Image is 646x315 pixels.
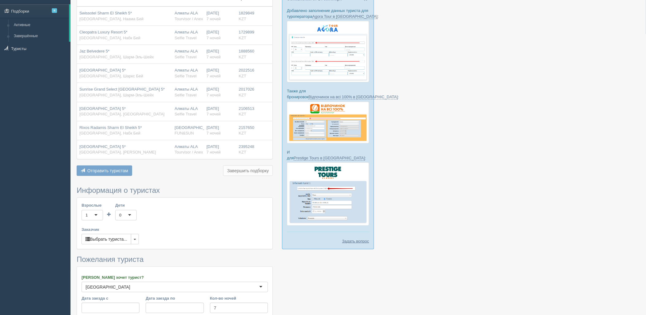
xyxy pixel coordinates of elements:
span: [GEOGRAPHIC_DATA], Набк Бей [79,131,140,135]
label: Дата заезда с [82,295,140,301]
div: Алматы ALA [175,106,202,117]
img: otdihnavse100--%D1%84%D0%BE%D1%80%D0%BC%D0%B0-%D0%B1%D1%80%D0%BE%D0%BD%D0%B8%D1%80%D0%BE%D0%B2%D0... [287,102,369,143]
span: [GEOGRAPHIC_DATA] 5* [79,106,126,111]
span: 2395248 [239,144,254,149]
div: Алматы ALA [175,29,202,41]
span: 1829849 [239,11,254,15]
label: Взрослые [82,202,103,208]
span: Cleopatra Luxury Resort 5* [79,30,128,34]
button: Выбрать туриста... [82,234,131,244]
span: KZT [239,93,247,97]
a: Задать вопрос [342,238,369,244]
button: Завершить подборку [223,165,273,176]
label: Дата заезда по [146,295,204,301]
span: [GEOGRAPHIC_DATA], [GEOGRAPHIC_DATA] [79,112,165,116]
span: Tourvisor / Anex [175,150,203,154]
span: 2106513 [239,106,254,111]
p: Также для бронировок : [287,88,369,100]
p: Добавлено заполнение данных туриста для туроператора : [287,8,369,19]
span: [GEOGRAPHIC_DATA], Шарм-Эль-Шейх [79,93,154,97]
h3: Информация о туристах [77,186,273,194]
div: [GEOGRAPHIC_DATA] [86,284,130,290]
span: 7 ночей [207,17,221,21]
span: Selfie Travel [175,55,197,59]
span: Пожелания туриста [77,255,143,263]
span: 8 [52,8,57,13]
div: [DATE] [207,29,234,41]
span: 1729899 [239,30,254,34]
span: 7 ночей [207,131,221,135]
a: Agora Tour в [GEOGRAPHIC_DATA] [312,14,378,19]
div: 1 [86,212,88,218]
span: KZT [239,17,247,21]
label: Заказчик [82,227,268,232]
span: [GEOGRAPHIC_DATA], Набк Бей [79,36,140,40]
a: Активные [11,20,69,31]
span: [GEOGRAPHIC_DATA], Шаркс Бей [79,74,143,78]
label: Дети [115,202,137,208]
span: [GEOGRAPHIC_DATA], Наама Бей [79,17,143,21]
span: 7 ночей [207,36,221,40]
span: KZT [239,150,247,154]
span: [GEOGRAPHIC_DATA] 5* [79,68,126,72]
div: Алматы ALA [175,49,202,60]
span: Selfie Travel [175,112,197,116]
span: KZT [239,74,247,78]
span: [GEOGRAPHIC_DATA], [PERSON_NAME] [79,150,156,154]
div: Алматы ALA [175,87,202,98]
span: Swissotel Sharm El Sheikh 5* [79,11,132,15]
div: [DATE] [207,49,234,60]
span: Jaz Belvedere 5* [79,49,109,53]
span: 2022516 [239,68,254,72]
div: [DATE] [207,144,234,155]
div: 0 [119,212,121,218]
img: prestige-tours-booking-form-crm-for-travel-agents.png [287,162,369,226]
span: [GEOGRAPHIC_DATA] 5* [79,144,126,149]
span: KZT [239,55,247,59]
a: Завершённые [11,31,69,42]
div: [DATE] [207,106,234,117]
span: Selfie Travel [175,36,197,40]
span: KZT [239,112,247,116]
label: Кол-во ночей [210,295,268,301]
span: Selfie Travel [175,74,197,78]
div: [DATE] [207,87,234,98]
a: Prestige Tours в [GEOGRAPHIC_DATA] [294,156,365,161]
div: [GEOGRAPHIC_DATA] [175,125,202,136]
span: 1888560 [239,49,254,53]
span: Sunrise Grand Select [GEOGRAPHIC_DATA] 5* [79,87,165,91]
div: [DATE] [207,125,234,136]
input: 7-10 или 7,10,14 [210,303,268,313]
label: [PERSON_NAME] хочет турист? [82,274,268,280]
span: 2017026 [239,87,254,91]
span: 7 ночей [207,150,221,154]
span: 2157650 [239,125,254,130]
span: Rixos Radamis Sharm El Sheikh 5* [79,125,142,130]
span: [GEOGRAPHIC_DATA], Шарм-Эль-Шейх [79,55,154,59]
span: KZT [239,131,247,135]
img: agora-tour-%D1%84%D0%BE%D1%80%D0%BC%D0%B0-%D0%B1%D1%80%D0%BE%D0%BD%D1%8E%D0%B2%D0%B0%D0%BD%D0%BD%... [287,21,369,82]
span: FUN&SUN [175,131,194,135]
div: Алматы ALA [175,68,202,79]
span: 7 ночей [207,112,221,116]
span: 7 ночей [207,55,221,59]
span: Selfie Travel [175,93,197,97]
div: [DATE] [207,10,234,22]
span: Отправить туристам [87,168,128,173]
button: Отправить туристам [77,165,132,176]
a: Відпочинок на всі 100% в [GEOGRAPHIC_DATA] [308,95,398,99]
span: 7 ночей [207,74,221,78]
div: [DATE] [207,68,234,79]
span: KZT [239,36,247,40]
span: 7 ночей [207,93,221,97]
p: И для : [287,149,369,161]
span: Tourvisor / Anex [175,17,203,21]
div: Алматы ALA [175,144,202,155]
div: Алматы ALA [175,10,202,22]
